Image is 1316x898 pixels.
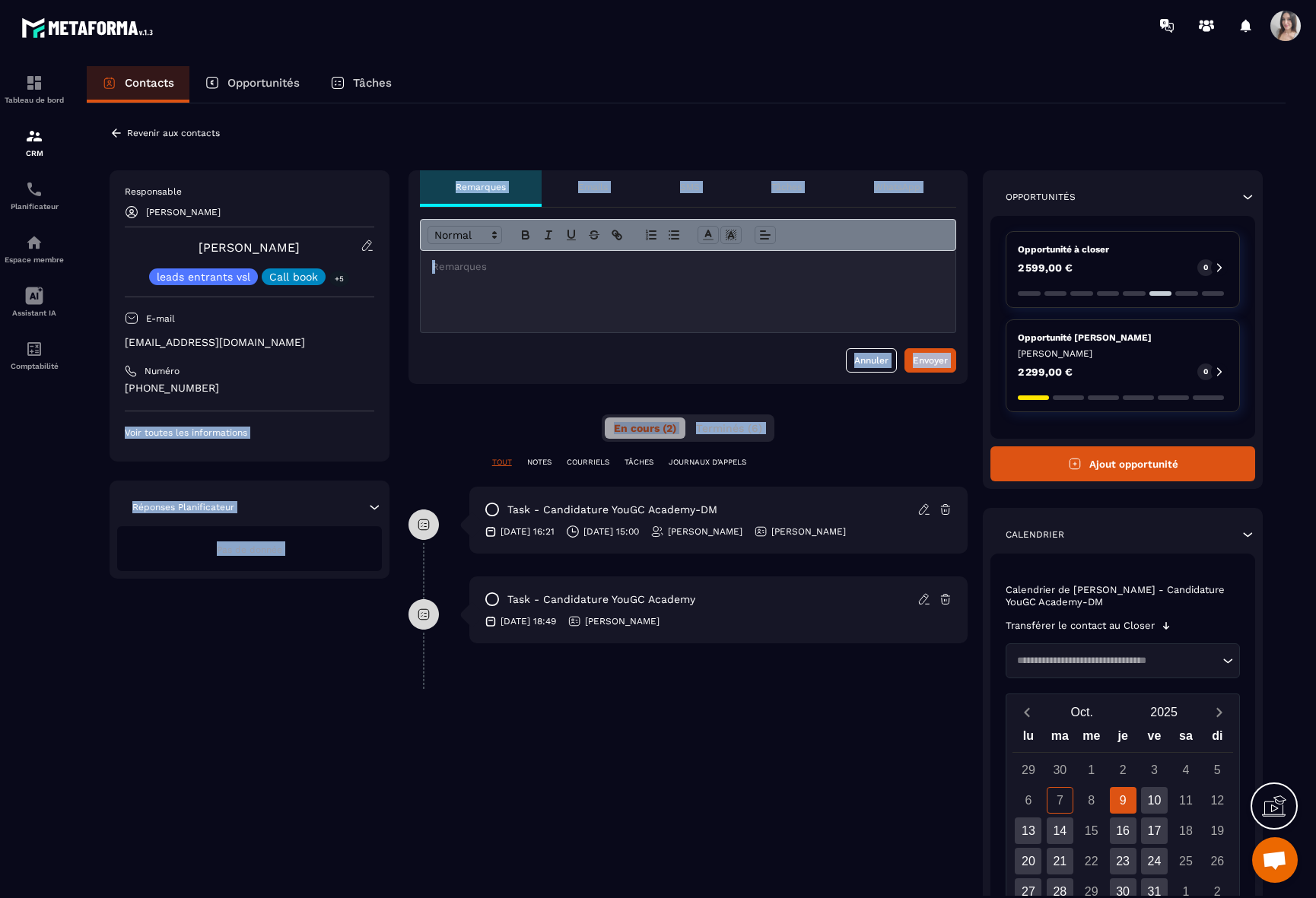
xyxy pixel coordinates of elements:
p: [DATE] 18:49 [501,615,556,627]
div: 26 [1204,848,1231,874]
button: Next month [1205,702,1233,722]
p: task - Candidature YouGC Academy-DM [507,503,717,517]
p: COURRIELS [567,457,609,468]
p: Tâches [353,76,392,90]
img: formation [25,127,43,145]
p: +5 [329,271,349,287]
div: 14 [1047,817,1073,844]
p: Numéro [145,365,180,377]
span: En cours (2) [614,422,676,434]
p: Calendrier de [PERSON_NAME] - Candidature YouGC Academy-DM [1006,584,1240,608]
p: Contacts [125,76,174,90]
p: Réponses Planificateur [132,501,234,513]
p: [EMAIL_ADDRESS][DOMAIN_NAME] [125,335,374,350]
a: [PERSON_NAME] [199,240,300,255]
button: Annuler [846,348,897,373]
p: WhatsApp [874,181,920,193]
a: formationformationTableau de bord [4,62,65,116]
p: Opportunité à closer [1018,243,1228,255]
p: task - Candidature YouGC Academy [507,592,695,607]
a: automationsautomationsEspace membre [4,222,65,275]
div: 13 [1015,817,1041,844]
p: Responsable [125,186,374,198]
div: ma [1044,725,1076,752]
div: je [1107,725,1138,752]
img: accountant [25,340,43,358]
p: 2 599,00 € [1018,262,1073,273]
div: Ouvrir le chat [1252,837,1298,883]
p: Transférer le contact au Closer [1006,620,1155,632]
div: Search for option [1006,643,1240,678]
p: leads entrants vsl [157,271,250,282]
div: 30 [1047,757,1073,783]
div: 6 [1015,787,1041,814]
p: TOUT [492,457,512,468]
div: 4 [1172,757,1199,783]
p: Remarques [456,181,506,193]
p: Revenir aux contacts [127,128,220,138]
p: Calendrier [1006,528,1064,541]
a: formationformationCRM [4,116,65,169]
div: 20 [1015,848,1041,874]
button: Terminés (6) [687,417,771,439]
div: me [1076,725,1107,752]
p: CRM [4,149,65,157]
p: Emails [578,181,608,193]
div: ve [1139,725,1170,752]
a: accountantaccountantComptabilité [4,328,65,382]
a: Opportunités [189,66,315,103]
p: [PHONE_NUMBER] [125,381,374,395]
div: 24 [1141,848,1168,874]
input: Search for option [1012,653,1219,668]
p: Opportunité [PERSON_NAME] [1018,332,1228,344]
img: scheduler [25,180,43,198]
p: TÂCHES [625,457,653,468]
button: Ajout opportunité [990,446,1255,481]
p: NOTES [527,457,552,468]
p: Planificateur [4,202,65,211]
p: Opportunités [227,76,300,90]
img: logo [21,14,158,42]
div: 7 [1047,787,1073,814]
p: [PERSON_NAME] [585,615,660,627]
div: 10 [1141,787,1168,814]
div: lu [1012,725,1044,752]
div: 5 [1204,757,1231,783]
div: 25 [1172,848,1199,874]
button: Previous month [1012,702,1041,722]
span: Pas de donnée [217,544,282,555]
div: 1 [1078,757,1105,783]
p: Call book [269,271,318,282]
div: 11 [1172,787,1199,814]
p: Assistant IA [4,309,65,317]
div: di [1202,725,1233,752]
p: 0 [1203,262,1208,273]
div: 3 [1141,757,1168,783]
span: Terminés (6) [696,422,762,434]
a: Assistant IA [4,275,65,328]
div: 21 [1047,848,1073,874]
div: Envoyer [913,353,948,368]
p: SMS [680,181,700,193]
p: Voir toutes les informations [125,427,374,439]
p: Tâches [771,181,802,193]
button: Open months overlay [1041,699,1123,725]
div: 19 [1204,817,1231,844]
div: 8 [1078,787,1105,814]
div: sa [1170,725,1201,752]
button: Open years overlay [1123,699,1205,725]
p: [PERSON_NAME] [668,525,742,538]
p: 2 299,00 € [1018,366,1073,377]
p: Comptabilité [4,362,65,370]
p: Opportunités [1006,191,1076,203]
p: [PERSON_NAME] [1018,347,1228,360]
p: JOURNAUX D'APPELS [669,457,746,468]
div: 15 [1078,817,1105,844]
a: Tâches [315,66,407,103]
p: [DATE] 16:21 [501,525,555,538]
a: Contacts [87,66,189,103]
button: Envoyer [904,348,956,373]
a: schedulerschedulerPlanificateur [4,169,65,222]
p: [PERSON_NAME] [146,207,221,217]
div: 29 [1015,757,1041,783]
